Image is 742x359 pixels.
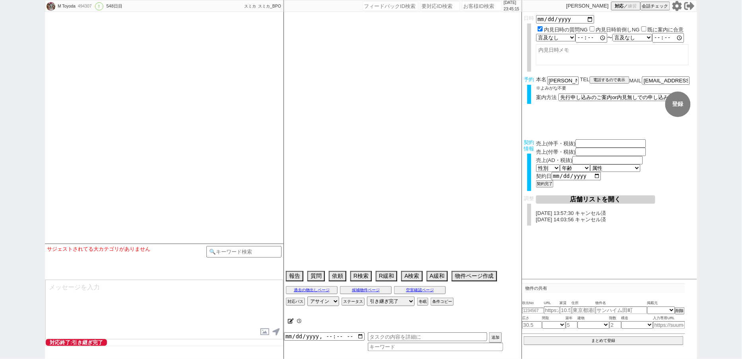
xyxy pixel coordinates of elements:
span: 物件名 [596,300,647,306]
span: 対応 [615,3,624,9]
button: 対応／練習 [611,2,641,10]
div: M Toyoda [56,3,76,10]
label: 内見日時前倒しNG [596,27,640,33]
button: 電話するので表示 [590,76,629,84]
input: 30.5 [522,321,542,329]
button: 削除 [675,307,685,314]
button: 報告 [286,271,303,281]
input: サンハイム田町 [596,306,647,314]
button: ステータス [342,298,365,306]
button: 契約完了 [536,180,554,187]
span: TEL [580,76,590,82]
span: 対応終了:引き継ぎ完了 [46,339,107,346]
span: 予約 [524,76,534,82]
span: スミカ_BPO [258,4,281,8]
button: 追加 [489,332,502,343]
div: 売上(AD・税抜) [536,156,695,164]
div: 〜 [536,33,695,43]
input: タスクの内容を詳細に [368,332,487,341]
button: 会話チェック [641,2,670,10]
p: [PERSON_NAME] [566,3,609,9]
input: 10.5 [560,306,572,314]
button: 冬眠 [417,298,428,306]
input: https://suumo.jp/chintai/jnc_000022489271 [653,321,685,329]
div: 売上(仲手・税抜) [536,139,695,148]
button: 質問 [307,271,325,281]
span: 入力専用URL [653,315,685,322]
span: 間取 [542,315,566,322]
button: A緩和 [427,271,448,281]
span: 住所 [572,300,596,306]
span: 本名 [536,76,546,85]
span: 契約情報 [524,139,534,152]
input: 1234567 [522,308,544,314]
button: 登録 [665,92,691,117]
button: R緩和 [376,271,397,281]
span: 調整 [524,195,534,201]
span: 掲載元 [647,300,658,306]
button: 候補物件ページ [340,286,392,294]
span: URL [544,300,560,306]
label: 既に案内に合意 [648,27,684,33]
label: 内見日時の質問NG [544,27,588,33]
input: 🔍キーワード検索 [206,246,282,258]
div: 548日目 [107,3,122,10]
p: 23:45:15 [504,6,519,12]
span: MAIL [629,78,641,84]
p: [DATE] 13:57:30 キャンセル済 [536,210,695,217]
div: 契約日 [536,172,695,180]
button: 過去の物出しページ [286,286,338,294]
button: R検索 [350,271,372,281]
button: 依頼 [329,271,346,281]
span: 階数 [610,315,622,322]
span: 建物 [578,315,610,322]
input: 要対応ID検索 [420,1,460,11]
span: 吹出No [522,300,544,306]
button: 店舗リストを開く [536,195,655,204]
div: 売上(付帯・税抜) [536,148,695,156]
button: A検索 [401,271,422,281]
span: スミカ [244,4,256,8]
button: 空室確認ページ [394,286,446,294]
span: 広さ [522,315,542,322]
span: ※よみがな不要 [536,86,567,90]
input: お客様ID検索 [462,1,502,11]
div: 494307 [76,3,93,10]
p: [DATE] 14:03:56 キャンセル済 [536,217,695,223]
input: 東京都港区海岸３ [572,306,596,314]
span: 会話チェック [642,3,668,9]
input: キーワード [368,343,503,351]
button: 物件ページ作成 [452,271,497,281]
button: 対応パス [286,298,305,306]
input: 5 [566,321,578,329]
span: 日時 [524,15,534,21]
input: フィードバックID検索 [363,1,418,11]
input: 2 [610,321,622,329]
span: 築年 [566,315,578,322]
span: 構造 [622,315,653,322]
span: 練習 [628,3,637,9]
button: 条件コピー [431,298,454,306]
span: 案内方法 [536,94,557,100]
div: ! [95,2,103,10]
div: サジェストされてる大カテゴリがありません [47,246,206,252]
p: 物件の共有 [522,283,685,293]
button: まとめて登録 [524,336,684,345]
span: 家賃 [560,300,572,306]
input: https://suumo.jp/chintai/jnc_000022489271 [544,306,560,314]
img: 0hWf7mkIhYCEkaFCCI_Od2NmpECyM5ZVFbMyZPKCccVHpwd08eZHoQL31HUnAndB9KNHZPLSpEXn4WB38vBEL0fR0kVn4jIEk... [47,2,55,11]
